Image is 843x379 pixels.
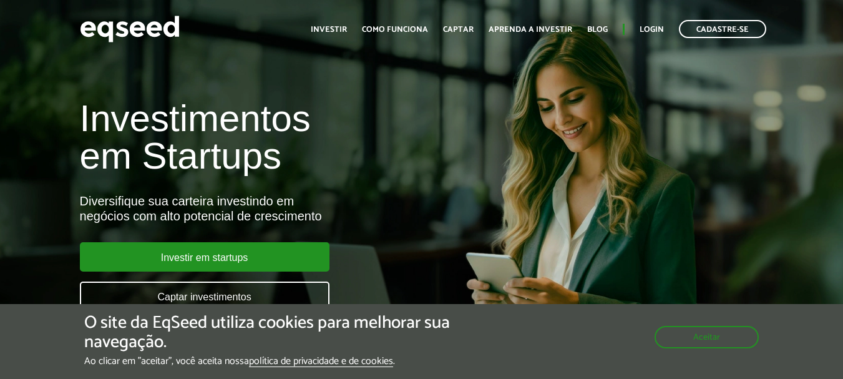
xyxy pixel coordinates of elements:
h1: Investimentos em Startups [80,100,483,175]
a: Blog [587,26,608,34]
h5: O site da EqSeed utiliza cookies para melhorar sua navegação. [84,313,489,352]
div: Diversifique sua carteira investindo em negócios com alto potencial de crescimento [80,194,483,224]
button: Aceitar [655,326,759,348]
a: Login [640,26,664,34]
a: Captar investimentos [80,282,329,311]
a: política de privacidade e de cookies [249,357,393,367]
img: EqSeed [80,12,180,46]
a: Cadastre-se [679,20,766,38]
a: Investir [311,26,347,34]
a: Investir em startups [80,242,329,272]
a: Como funciona [362,26,428,34]
p: Ao clicar em "aceitar", você aceita nossa . [84,355,489,367]
a: Captar [443,26,474,34]
a: Aprenda a investir [489,26,572,34]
